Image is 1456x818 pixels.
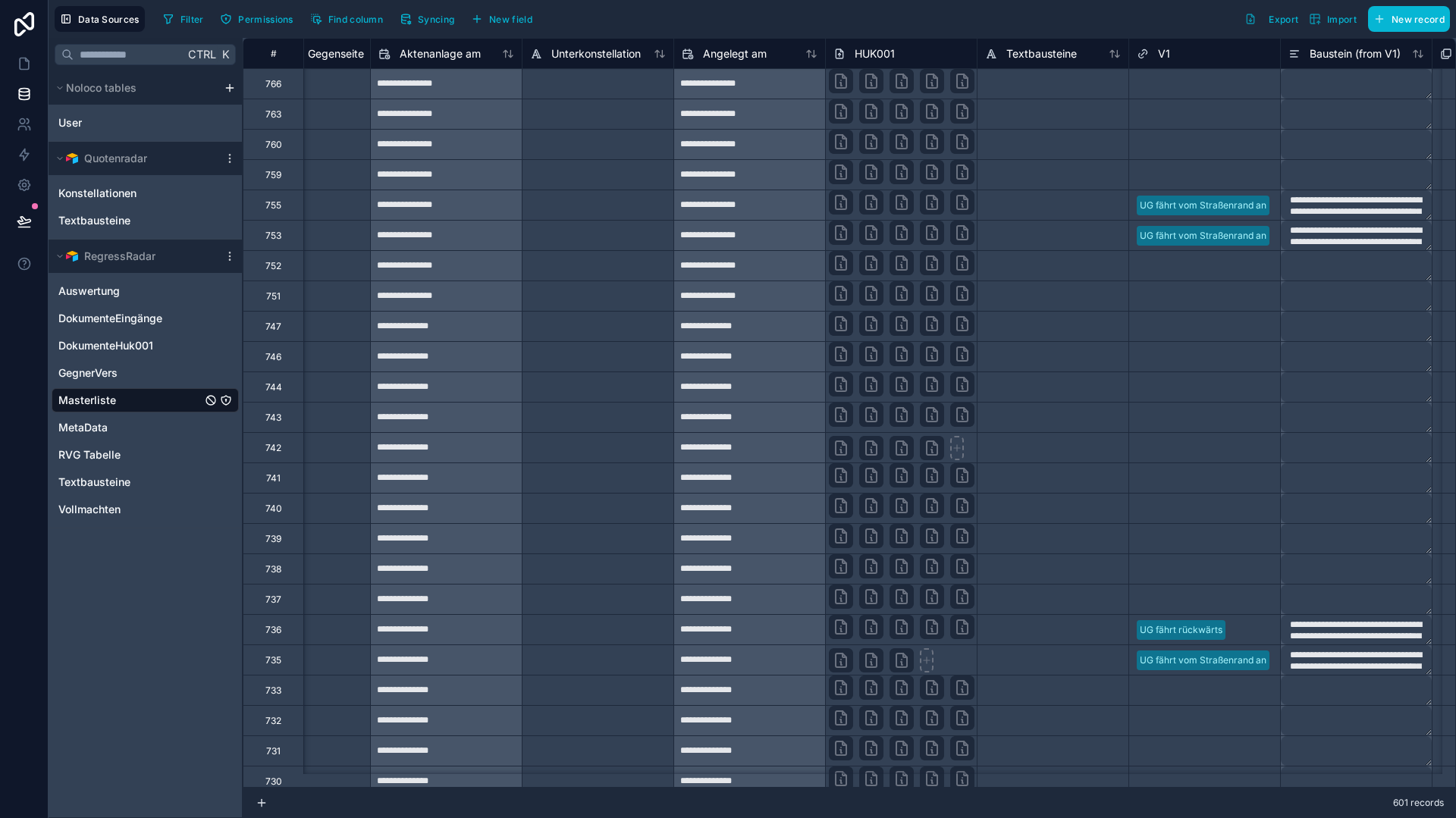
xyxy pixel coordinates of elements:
[265,563,281,575] div: 738
[1362,6,1450,32] a: New record
[255,48,292,59] div: #
[1304,6,1362,32] button: Import
[265,351,281,363] div: 746
[394,8,466,30] a: Syncing
[466,8,538,30] button: New field
[157,8,209,30] button: Filter
[551,46,641,61] span: Unterkonstellation
[265,715,281,727] div: 732
[265,776,282,788] div: 730
[394,8,460,30] button: Syncing
[1140,623,1222,637] div: UG fährt rückwärts
[78,14,140,25] span: Data Sources
[1368,6,1450,32] button: New record
[266,290,281,302] div: 751
[1158,46,1170,61] span: V1
[265,685,281,697] div: 733
[265,230,281,242] div: 753
[215,8,304,30] a: Permissions
[1310,46,1401,61] span: Baustein (from V1)
[1006,46,1077,61] span: Textbausteine
[265,78,281,90] div: 766
[855,46,895,61] span: HUK001
[265,381,282,393] div: 744
[220,49,231,60] span: K
[265,108,281,121] div: 763
[1140,229,1266,243] div: UG fährt vom Straßenrand an
[1269,14,1298,25] span: Export
[265,139,282,151] div: 760
[265,169,281,181] div: 759
[265,199,281,212] div: 755
[248,46,364,61] span: Kontakt VN Gegenseite
[1393,797,1444,809] span: 601 records
[328,14,383,25] span: Find column
[703,46,767,61] span: Angelegt am
[180,14,204,25] span: Filter
[418,14,454,25] span: Syncing
[266,745,281,757] div: 731
[265,533,281,545] div: 739
[1140,653,1266,667] div: UG fährt vom Straßenrand an
[1239,6,1304,32] button: Export
[1140,199,1266,212] div: UG fährt vom Straßenrand an
[55,6,145,32] button: Data Sources
[305,8,388,30] button: Find column
[265,260,281,272] div: 752
[265,503,282,515] div: 740
[265,412,281,424] div: 743
[265,594,281,606] div: 737
[238,14,293,25] span: Permissions
[265,321,281,333] div: 747
[265,442,281,454] div: 742
[1327,14,1357,25] span: Import
[400,46,481,61] span: Aktenanlage am
[215,8,298,30] button: Permissions
[1392,14,1445,25] span: New record
[187,45,218,64] span: Ctrl
[489,14,532,25] span: New field
[265,624,281,636] div: 736
[266,472,281,484] div: 741
[265,654,281,666] div: 735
